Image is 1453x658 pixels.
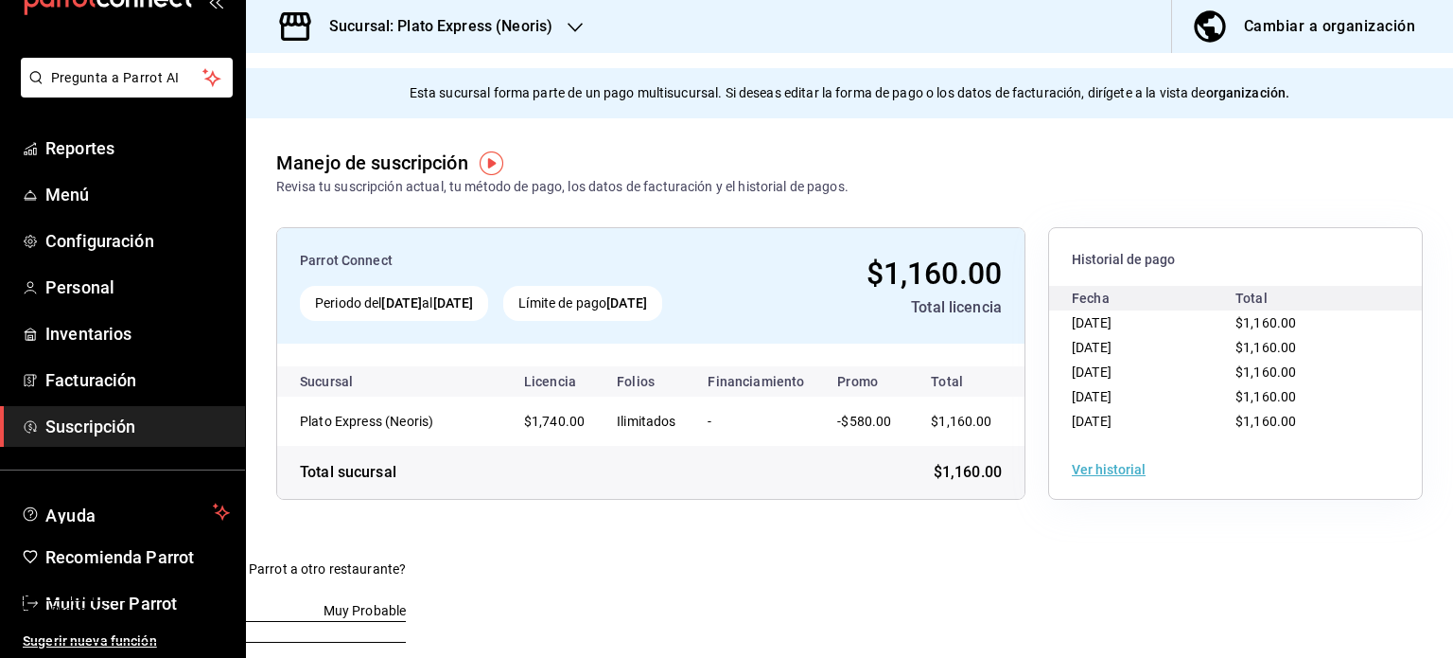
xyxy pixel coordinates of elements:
button: 10 [111,579,128,601]
span: Suscripción [45,414,230,439]
button: 1 [25,579,34,601]
span: Enviar [192,622,230,642]
a: Pregunta a Parrot AI [13,81,233,101]
span: Menú [45,182,230,207]
button: 8 [92,579,101,601]
div: 6 [74,580,81,600]
div: Total [1235,286,1399,311]
th: Licencia [509,366,602,397]
div: [DATE] [1072,311,1235,335]
span: $1,160.00 [1235,389,1296,404]
div: 5 [64,580,72,600]
th: Promo [822,366,908,397]
div: Fecha [1072,286,1235,311]
div: 0 [16,580,24,600]
th: Financiamiento [692,366,822,397]
span: $1,160.00 [1235,340,1296,355]
button: 0 [15,579,25,601]
div: Cambiar a organización [1244,13,1415,40]
div: Revisa tu suscripción actual, tu método de pago, los datos de facturación y el historial de pagos. [276,177,849,197]
button: 3 [44,579,53,601]
span: Pregunta a Parrot AI [51,68,203,88]
h3: Sucursal: Plato Express (Neoris) [314,15,552,38]
td: Ilimitados [602,397,692,446]
span: Personal [45,275,230,300]
span: $1,160.00 [1235,365,1296,380]
span: -$580.00 [837,414,891,429]
div: 3 [44,580,52,600]
img: Tooltip marker [480,151,503,175]
span: $1,740.00 [524,414,585,429]
div: Total sucursal [300,461,396,484]
span: Nada Probable [15,601,105,621]
strong: [DATE] [433,295,474,311]
div: 2 [35,580,43,600]
div: Total licencia [772,296,1002,319]
span: $1,160.00 [867,256,1002,292]
div: Parrot Connect [300,251,757,271]
span: $1,160.00 [931,414,991,429]
div: 4 [55,580,62,600]
div: 9 [102,580,110,600]
button: 7 [82,579,92,601]
button: Enviar [15,621,406,643]
button: 2 [34,579,44,601]
th: Folios [602,366,692,397]
div: Manejo de suscripción [276,149,468,177]
span: $1,160.00 [934,461,1002,484]
div: 7 [83,580,91,600]
strong: [DATE] [381,295,422,311]
div: Plato Express (Neoris) [300,412,489,431]
div: [DATE] [1072,335,1235,360]
div: [DATE] [1072,384,1235,409]
div: 10 [112,580,127,600]
span: $1,160.00 [1235,315,1296,330]
button: 9 [101,579,111,601]
button: Pregunta a Parrot AI [21,58,233,98]
span: Reportes [45,135,230,161]
span: Recomienda Parrot [45,544,230,570]
div: Periodo del al [300,286,488,321]
div: 8 [93,580,100,600]
span: Muy Probable [324,601,407,621]
span: Inventarios [45,321,230,347]
button: Ver historial [1072,463,1146,476]
td: - [692,397,822,446]
button: 6 [73,579,82,601]
div: Esta sucursal forma parte de un pago multisucursal. Si deseas editar la forma de pago o los datos... [246,68,1453,118]
div: Límite de pago [503,286,662,321]
th: Total [908,366,1024,397]
div: 1 [26,580,33,600]
div: Sucursal [300,374,404,389]
div: [DATE] [1072,409,1235,434]
div: ¿Qué tan probable es que recomiendes Parrot a otro restaurante? [15,560,406,579]
span: Facturación [45,367,230,393]
span: Configuración [45,228,230,254]
button: 5 [63,579,73,601]
span: Ayuda [45,501,205,524]
strong: [DATE] [606,295,647,311]
span: $1,160.00 [1235,414,1296,429]
strong: organización. [1206,85,1290,100]
span: Historial de pago [1072,251,1399,269]
button: 4 [54,579,63,601]
div: [DATE] [1072,360,1235,384]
